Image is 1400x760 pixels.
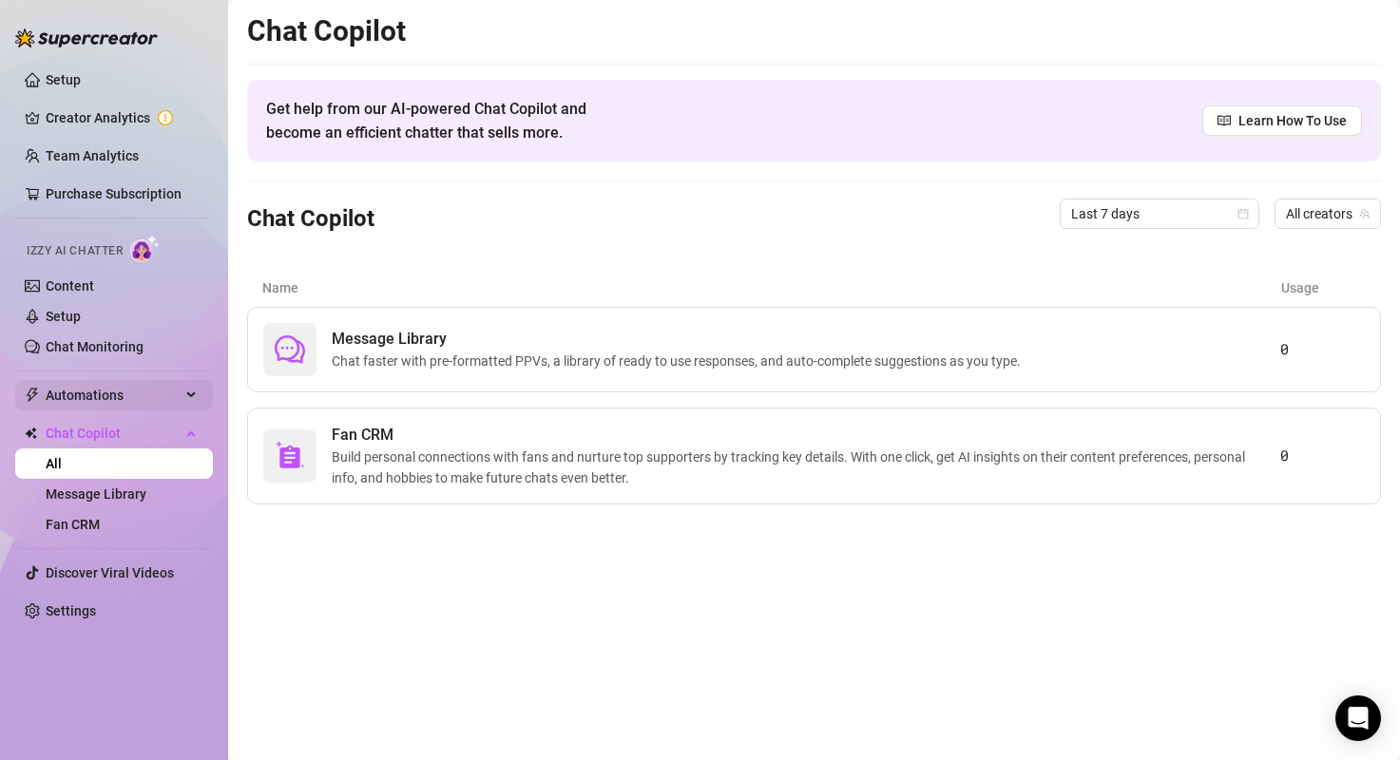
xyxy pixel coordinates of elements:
span: Learn How To Use [1238,110,1347,131]
span: thunderbolt [25,388,40,403]
img: logo-BBDzfeDw.svg [15,28,158,47]
span: Build personal connections with fans and nurture top supporters by tracking key details. With one... [332,446,1280,488]
article: 0 [1280,338,1365,361]
h2: Chat Copilot [247,13,1381,49]
a: Settings [46,603,96,618]
img: Chat Copilot [25,427,37,440]
a: Chat Monitoring [46,339,144,354]
img: AI Chatter [130,235,160,262]
a: Message Library [46,486,146,502]
div: Open Intercom Messenger [1335,695,1381,741]
img: svg%3e [275,441,305,471]
a: Setup [46,72,81,87]
a: Setup [46,309,81,324]
article: Usage [1281,277,1366,298]
span: Message Library [332,328,1028,351]
article: Name [262,277,1281,298]
a: Content [46,278,94,294]
a: Discover Viral Videos [46,565,174,580]
a: Fan CRM [46,517,100,532]
span: Chat Copilot [46,418,181,448]
span: calendar [1237,208,1249,219]
span: Last 7 days [1071,199,1248,228]
span: Chat faster with pre-formatted PPVs, a library of ready to use responses, and auto-complete sugge... [332,351,1028,371]
article: 0 [1280,445,1365,467]
span: Fan CRM [332,424,1280,446]
a: All [46,456,62,471]
h3: Chat Copilot [247,204,374,235]
a: Creator Analytics exclamation-circle [46,103,198,133]
span: Automations [46,380,181,410]
a: Purchase Subscription [46,186,182,201]
span: comment [275,334,305,365]
a: Team Analytics [46,148,139,163]
a: Learn How To Use [1202,105,1362,136]
span: Izzy AI Chatter [27,242,123,260]
span: Get help from our AI-powered Chat Copilot and become an efficient chatter that sells more. [266,97,632,144]
span: read [1218,114,1231,127]
span: team [1359,208,1371,219]
span: All creators [1286,199,1370,228]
